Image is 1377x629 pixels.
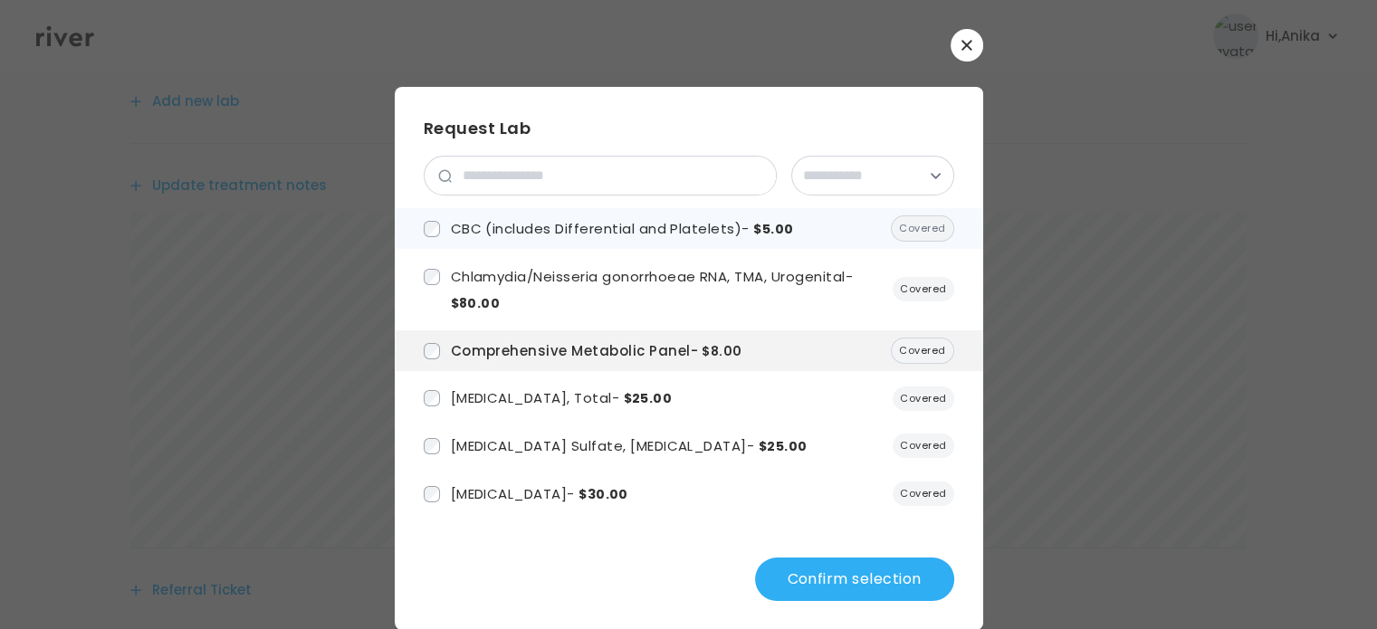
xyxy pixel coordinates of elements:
[893,386,953,411] span: Covered
[893,277,953,301] span: Covered
[893,434,953,458] span: Covered
[424,343,440,359] input: 5071f9c3-1237-4082-afe5-dcdc7bce373b
[451,484,628,503] span: [MEDICAL_DATA] -
[424,269,440,285] input: dd7ae634-6980-41d6-8bd9-33571f4dafea
[451,388,673,407] span: [MEDICAL_DATA], Total -
[424,438,440,454] input: 43cfd559-4b67-4674-9f99-058ec4aebaea
[451,267,853,312] span: Chlamydia/Neisseria gonorrhoeae RNA, TMA, Urogenital -
[891,338,953,364] span: Covered
[424,116,954,141] h3: Request Lab
[702,342,741,360] span: $8.00
[451,341,742,360] span: Comprehensive Metabolic Panel -
[891,215,953,242] span: Covered
[452,157,776,195] input: search
[451,219,794,238] span: CBC (includes Differential and Platelets) -
[624,389,673,407] span: $25.00
[424,486,440,502] input: f23254a5-1ec1-4105-aa8b-024bcb072878
[753,220,793,238] span: $5.00
[579,485,628,503] span: $30.00
[759,437,808,455] span: $25.00
[424,390,440,406] input: a1bc6bee-d3a1-4861-8147-efb985f5f94b
[451,294,501,312] span: $80.00
[451,436,808,455] span: [MEDICAL_DATA] Sulfate, [MEDICAL_DATA] -
[755,558,954,601] button: Confirm selection
[424,221,440,237] input: 5328a414-438c-4463-9e64-9eaf50b98f31
[893,481,953,506] span: Covered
